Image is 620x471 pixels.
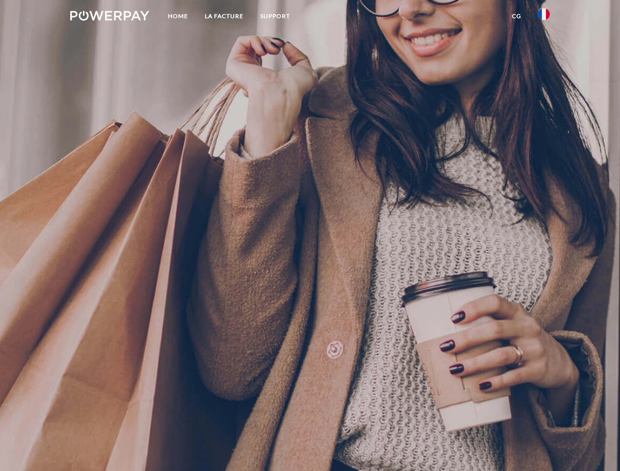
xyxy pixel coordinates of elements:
[504,7,530,25] a: CG
[160,7,196,25] a: Home
[70,11,149,21] img: logo-powerpay-white.svg
[538,8,550,20] img: fr
[252,7,298,25] a: Support
[196,7,252,25] a: LA FACTURE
